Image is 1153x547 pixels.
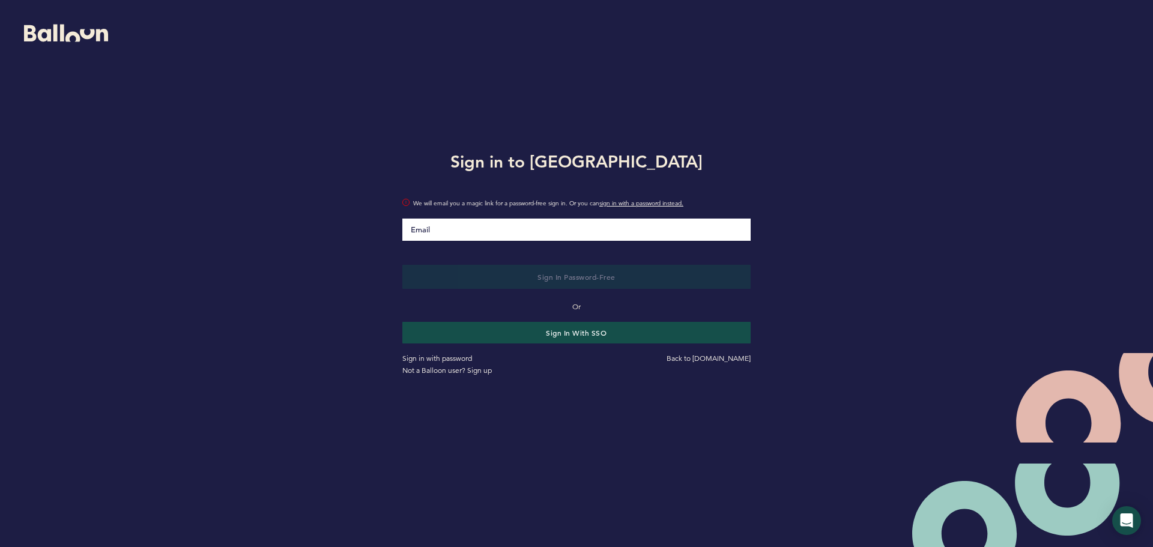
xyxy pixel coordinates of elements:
[402,354,472,363] a: Sign in with password
[1112,506,1141,535] div: Open Intercom Messenger
[402,301,751,313] p: Or
[402,219,751,241] input: Email
[402,366,492,375] a: Not a Balloon user? Sign up
[537,272,616,282] span: Sign in Password-Free
[393,150,760,174] h1: Sign in to [GEOGRAPHIC_DATA]
[402,322,751,343] button: Sign in with SSO
[667,354,751,363] a: Back to [DOMAIN_NAME]
[402,265,751,289] button: Sign in Password-Free
[413,198,751,210] span: We will email you a magic link for a password-free sign in. Or you can
[599,199,683,207] a: sign in with a password instead.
